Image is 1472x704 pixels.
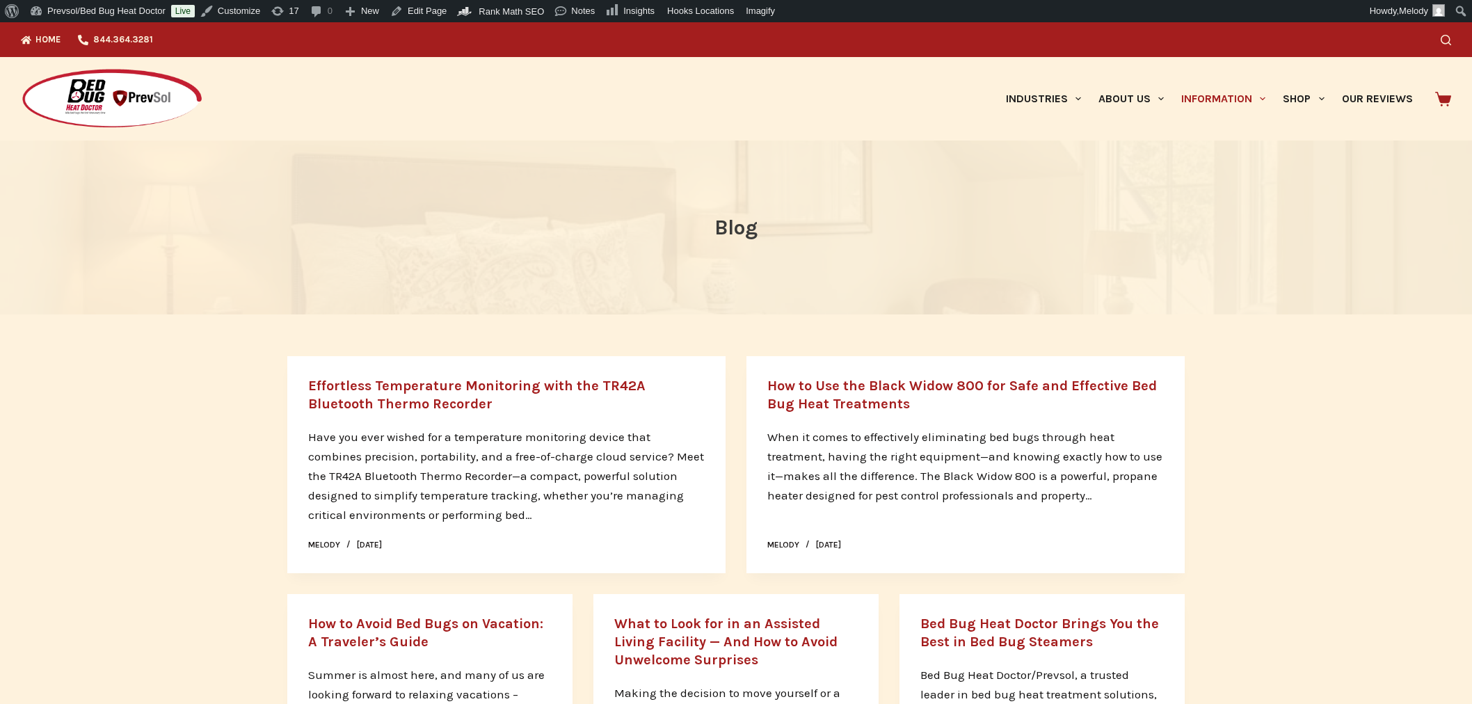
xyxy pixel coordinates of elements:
[767,427,1164,505] p: When it comes to effectively eliminating bed bugs through heat treatment, having the right equipm...
[767,378,1157,412] a: How to Use the Black Widow 800 for Safe and Effective Bed Bug Heat Treatments
[1274,57,1333,141] a: Shop
[308,616,543,650] a: How to Avoid Bed Bugs on Vacation: A Traveler’s Guide
[920,616,1159,650] a: Bed Bug Heat Doctor Brings You the Best in Bed Bug Steamers
[997,57,1089,141] a: Industries
[1333,57,1421,141] a: Our Reviews
[70,22,161,57] a: 844.364.3281
[475,212,997,243] h1: Blog
[357,540,382,550] time: [DATE]
[997,57,1421,141] nav: Primary
[1441,35,1451,45] button: Search
[1399,6,1428,16] span: Melody
[479,6,544,17] span: Rank Math SEO
[21,22,161,57] nav: Top Menu
[1089,57,1172,141] a: About Us
[21,68,203,130] img: Prevsol/Bed Bug Heat Doctor
[21,22,70,57] a: Home
[171,5,195,17] a: Live
[614,616,838,668] a: What to Look for in an Assisted Living Facility — And How to Avoid Unwelcome Surprises
[308,427,705,525] p: Have you ever wished for a temperature monitoring device that combines precision, portability, an...
[308,378,646,412] a: Effortless Temperature Monitoring with the TR42A Bluetooth Thermo Recorder
[1173,57,1274,141] a: Information
[767,540,799,550] a: Melody
[308,540,340,550] a: Melody
[816,540,841,550] time: [DATE]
